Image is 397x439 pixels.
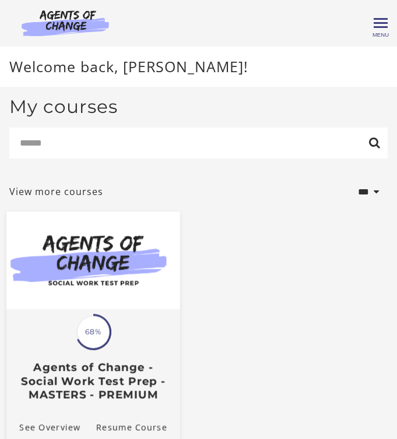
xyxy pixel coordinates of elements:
h2: My courses [9,96,118,118]
img: Agents of Change Logo [9,9,121,36]
span: Menu [373,31,389,38]
span: 68% [77,316,110,349]
span: Toggle menu [374,22,388,24]
button: Toggle menu Menu [374,16,388,30]
a: View more courses [9,185,103,199]
p: Welcome back, [PERSON_NAME]! [9,56,388,78]
h3: Agents of Change - Social Work Test Prep - MASTERS - PREMIUM [16,361,170,402]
